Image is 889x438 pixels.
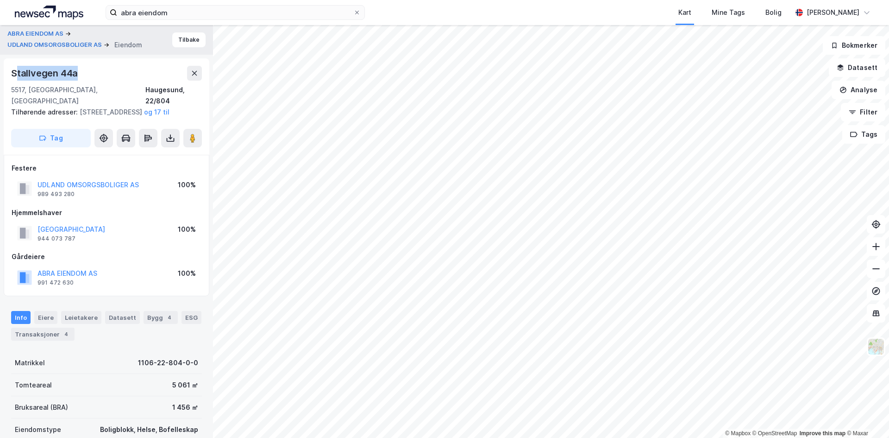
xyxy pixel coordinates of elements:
div: Festere [12,163,201,174]
div: 4 [165,313,174,322]
img: Z [867,338,885,355]
button: Datasett [829,58,885,77]
div: 991 472 630 [38,279,74,286]
div: Boligblokk, Helse, Bofelleskap [100,424,198,435]
a: OpenStreetMap [752,430,797,437]
div: [STREET_ADDRESS] [11,107,194,118]
div: Eiendom [114,39,142,51]
div: 944 073 787 [38,235,75,242]
iframe: Chat Widget [843,394,889,438]
div: Matrikkel [15,357,45,368]
button: Filter [841,103,885,121]
div: ESG [182,311,201,324]
div: 5 061 ㎡ [172,380,198,391]
div: 100% [178,179,196,190]
div: Haugesund, 22/804 [145,84,202,107]
div: Stallvegen 44a [11,66,80,81]
div: Gårdeiere [12,251,201,262]
input: Søk på adresse, matrikkel, gårdeiere, leietakere eller personer [117,6,353,19]
img: logo.a4113a55bc3d86da70a041830d287a7e.svg [15,6,83,19]
span: Tilhørende adresser: [11,108,80,116]
div: Hjemmelshaver [12,207,201,218]
button: ABRA EIENDOM AS [7,29,65,38]
button: Bokmerker [823,36,885,55]
div: Bolig [765,7,782,18]
div: [PERSON_NAME] [807,7,859,18]
div: 1106-22-804-0-0 [138,357,198,368]
div: Transaksjoner [11,328,75,341]
div: Mine Tags [712,7,745,18]
a: Improve this map [800,430,845,437]
div: Kart [678,7,691,18]
div: Datasett [105,311,140,324]
button: Tilbake [172,32,206,47]
div: Tomteareal [15,380,52,391]
div: 4 [62,330,71,339]
div: 100% [178,268,196,279]
div: Bygg [144,311,178,324]
div: Kontrollprogram for chat [843,394,889,438]
div: 100% [178,224,196,235]
div: Leietakere [61,311,101,324]
button: UDLAND OMSORGSBOLIGER AS [7,40,104,50]
button: Tags [842,125,885,144]
div: 1 456 ㎡ [172,402,198,413]
div: Eiendomstype [15,424,61,435]
div: Info [11,311,31,324]
button: Analyse [832,81,885,99]
div: Eiere [34,311,57,324]
div: 989 493 280 [38,190,75,198]
div: Bruksareal (BRA) [15,402,68,413]
a: Mapbox [725,430,751,437]
div: 5517, [GEOGRAPHIC_DATA], [GEOGRAPHIC_DATA] [11,84,145,107]
button: Tag [11,129,91,147]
